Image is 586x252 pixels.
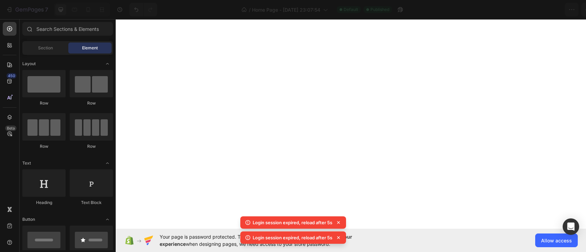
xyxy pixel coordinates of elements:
[22,200,66,206] div: Heading
[70,100,113,106] div: Row
[22,216,35,223] span: Button
[541,237,572,244] span: Allow access
[249,6,251,13] span: /
[5,125,16,131] div: Beta
[515,3,538,16] button: Save
[344,7,358,13] span: Default
[38,45,53,51] span: Section
[252,6,320,13] span: Home Page - [DATE] 23:07:54
[563,218,579,235] div: Open Intercom Messenger
[102,158,113,169] span: Toggle open
[70,143,113,149] div: Row
[45,5,48,14] p: 7
[22,160,31,166] span: Text
[3,3,51,16] button: 7
[102,214,113,225] span: Toggle open
[22,22,113,36] input: Search Sections & Elements
[535,233,578,247] button: Allow access
[370,7,389,13] span: Published
[70,200,113,206] div: Text Block
[7,73,16,79] div: 450
[540,3,569,16] button: Publish
[82,45,98,51] span: Element
[546,6,563,13] div: Publish
[22,61,36,67] span: Layout
[102,58,113,69] span: Toggle open
[129,3,157,16] div: Undo/Redo
[253,234,332,241] p: Login session expired, reload after 5s
[116,19,586,229] iframe: Design area
[22,100,66,106] div: Row
[160,233,379,248] span: Your page is password protected. To when designing pages, we need access to your store password.
[22,143,66,149] div: Row
[253,219,332,226] p: Login session expired, reload after 5s
[521,7,532,13] span: Save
